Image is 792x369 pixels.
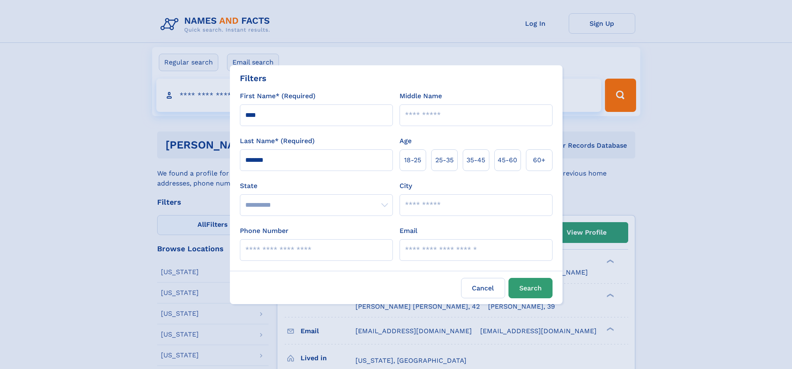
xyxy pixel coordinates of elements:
label: First Name* (Required) [240,91,316,101]
label: Age [400,136,412,146]
span: 25‑35 [435,155,454,165]
label: Middle Name [400,91,442,101]
span: 45‑60 [498,155,517,165]
span: 18‑25 [404,155,421,165]
button: Search [508,278,553,298]
div: Filters [240,72,266,84]
label: State [240,181,393,191]
label: Phone Number [240,226,289,236]
label: Email [400,226,417,236]
label: Cancel [461,278,505,298]
span: 60+ [533,155,545,165]
label: Last Name* (Required) [240,136,315,146]
label: City [400,181,412,191]
span: 35‑45 [466,155,485,165]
